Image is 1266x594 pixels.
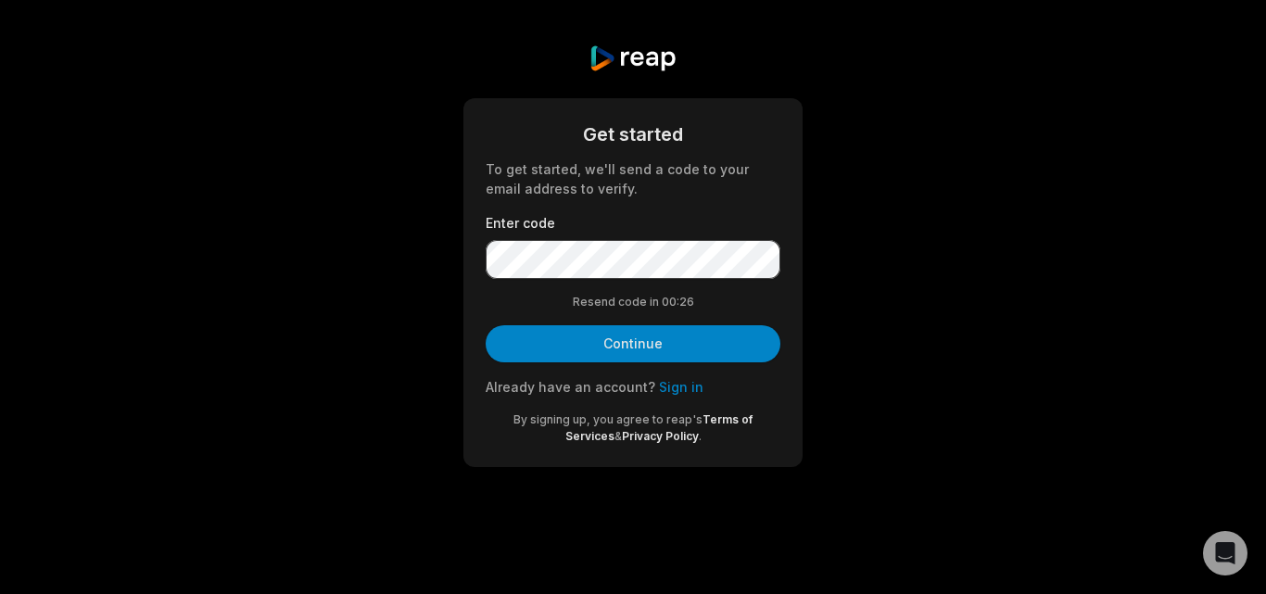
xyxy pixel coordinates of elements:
span: Already have an account? [486,379,655,395]
a: Privacy Policy [622,429,699,443]
div: Get started [486,120,780,148]
span: . [699,429,702,443]
span: By signing up, you agree to reap's [513,412,703,426]
div: Resend code in 00: [486,294,780,310]
a: Terms of Services [565,412,753,443]
div: Open Intercom Messenger [1203,531,1247,575]
img: reap [589,44,677,72]
span: & [614,429,622,443]
a: Sign in [659,379,703,395]
button: Continue [486,325,780,362]
label: Enter code [486,213,780,233]
div: To get started, we'll send a code to your email address to verify. [486,159,780,198]
span: 26 [679,294,694,310]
